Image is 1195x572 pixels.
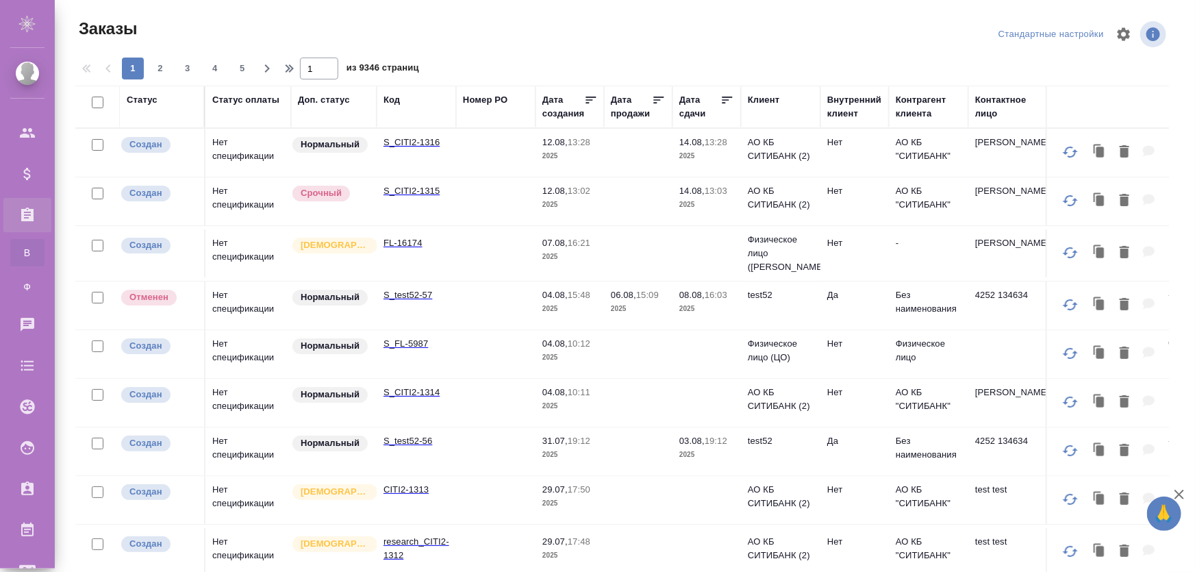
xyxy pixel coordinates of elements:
[129,238,162,252] p: Создан
[542,399,597,413] p: 2025
[205,229,291,277] td: Нет спецификации
[568,387,590,397] p: 10:11
[542,448,597,462] p: 2025
[568,338,590,349] p: 10:12
[827,483,882,497] p: Нет
[1113,239,1136,267] button: Удалить
[1113,340,1136,368] button: Удалить
[827,386,882,399] p: Нет
[129,138,162,151] p: Создан
[17,246,38,260] span: В
[1054,535,1087,568] button: Обновить
[1054,184,1087,217] button: Обновить
[968,229,1048,277] td: [PERSON_NAME]
[896,136,961,163] p: АО КБ "СИТИБАНК"
[705,186,727,196] p: 13:03
[120,136,197,154] div: Выставляется автоматически при создании заказа
[129,339,162,353] p: Создан
[542,149,597,163] p: 2025
[705,290,727,300] p: 16:03
[1087,291,1113,319] button: Клонировать
[383,184,449,198] p: S_CITI2-1315
[301,388,360,401] p: Нормальный
[1107,18,1140,51] span: Настроить таблицу
[127,93,158,107] div: Статус
[301,186,342,200] p: Срочный
[301,138,360,151] p: Нормальный
[968,379,1048,427] td: [PERSON_NAME]
[1087,437,1113,465] button: Клонировать
[120,386,197,404] div: Выставляется автоматически при создании заказа
[748,233,814,274] p: Физическое лицо ([PERSON_NAME])
[291,288,370,307] div: Статус по умолчанию для стандартных заказов
[205,129,291,177] td: Нет спецификации
[542,484,568,495] p: 29.07,
[1087,538,1113,566] button: Клонировать
[129,436,162,450] p: Создан
[827,337,882,351] p: Нет
[611,93,652,121] div: Дата продажи
[748,386,814,413] p: АО КБ СИТИБАНК (2)
[129,485,162,499] p: Создан
[1054,337,1087,370] button: Обновить
[827,288,882,302] p: Да
[177,58,199,79] button: 3
[542,436,568,446] p: 31.07,
[1087,187,1113,215] button: Клонировать
[129,537,162,551] p: Создан
[120,535,197,554] div: Выставляется автоматически при создании заказа
[568,186,590,196] p: 13:02
[129,388,162,401] p: Создан
[1153,499,1176,528] span: 🙏
[679,302,734,316] p: 2025
[542,302,597,316] p: 2025
[679,436,705,446] p: 03.08,
[291,337,370,356] div: Статус по умолчанию для стандартных заказов
[679,137,705,147] p: 14.08,
[748,288,814,302] p: test52
[205,476,291,524] td: Нет спецификации
[1054,236,1087,269] button: Обновить
[968,476,1048,524] td: test test
[120,434,197,453] div: Выставляется автоматически при создании заказа
[301,485,369,499] p: [DEMOGRAPHIC_DATA]
[1113,187,1136,215] button: Удалить
[679,198,734,212] p: 2025
[291,236,370,255] div: Выставляется автоматически для первых 3 заказов нового контактного лица. Особое внимание
[896,483,961,510] p: АО КБ "СИТИБАНК"
[383,136,449,149] p: S_CITI2-1316
[347,60,419,79] span: из 9346 страниц
[896,184,961,212] p: АО КБ "СИТИБАНК"
[1054,434,1087,467] button: Обновить
[149,62,171,75] span: 2
[1087,138,1113,166] button: Клонировать
[1113,437,1136,465] button: Удалить
[10,239,45,266] a: В
[896,337,961,364] p: Физическое лицо
[1087,388,1113,416] button: Клонировать
[542,387,568,397] p: 04.08,
[679,186,705,196] p: 14.08,
[1054,386,1087,419] button: Обновить
[748,184,814,212] p: АО КБ СИТИБАНК (2)
[896,236,961,250] p: -
[383,288,449,302] p: S_test52-57
[1054,288,1087,321] button: Обновить
[542,338,568,349] p: 04.08,
[383,337,449,351] p: S_FL-5987
[1140,21,1169,47] span: Посмотреть информацию
[205,330,291,378] td: Нет спецификации
[542,250,597,264] p: 2025
[204,58,226,79] button: 4
[383,535,449,562] p: research_CITI2-1312
[1113,138,1136,166] button: Удалить
[827,236,882,250] p: Нет
[298,93,350,107] div: Доп. статус
[568,536,590,547] p: 17:48
[212,93,279,107] div: Статус оплаты
[205,177,291,225] td: Нет спецификации
[748,434,814,448] p: test52
[301,537,369,551] p: [DEMOGRAPHIC_DATA]
[968,177,1048,225] td: [PERSON_NAME]
[827,93,882,121] div: Внутренний клиент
